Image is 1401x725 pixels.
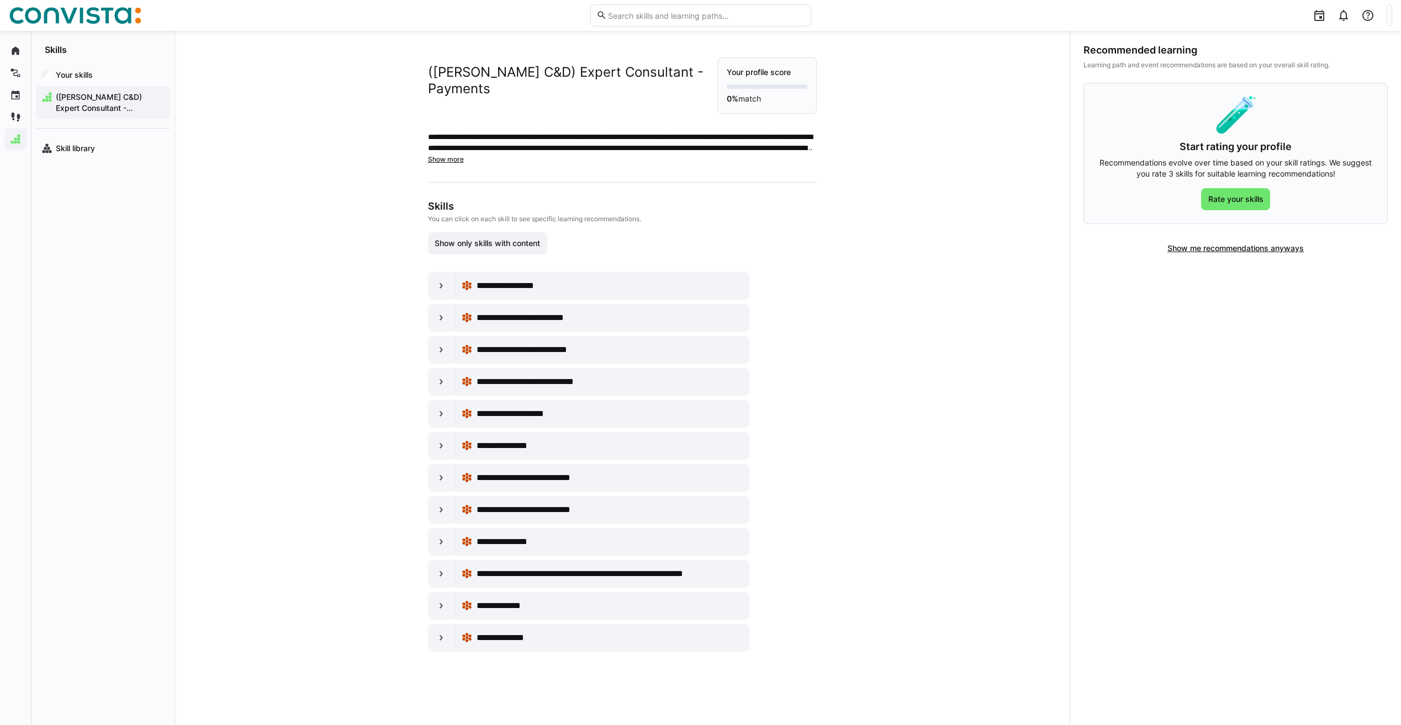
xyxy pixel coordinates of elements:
[727,93,807,104] p: match
[1160,237,1311,259] button: Show me recommendations anyways
[1097,141,1374,153] h3: Start rating your profile
[1083,61,1388,70] div: Learning path and event recommendations are based on your overall skill rating.
[428,64,717,97] h2: ([PERSON_NAME] C&D) Expert Consultant - Payments
[1201,188,1271,210] button: Rate your skills
[1097,97,1374,132] div: 🧪
[433,238,542,249] span: Show only skills with content
[727,94,738,103] strong: 0%
[1207,194,1265,205] span: Rate your skills
[428,155,464,163] span: Show more
[1166,243,1305,254] span: Show me recommendations anyways
[727,67,807,78] p: Your profile score
[54,92,165,114] span: ([PERSON_NAME] C&D) Expert Consultant - Payments
[607,10,805,20] input: Search skills and learning paths…
[428,200,815,212] h3: Skills
[1083,44,1388,56] div: Recommended learning
[1097,157,1374,179] p: Recommendations evolve over time based on your skill ratings. We suggest you rate 3 skills for su...
[428,232,548,254] button: Show only skills with content
[428,215,815,223] p: You can click on each skill to see specific learning recommendations.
